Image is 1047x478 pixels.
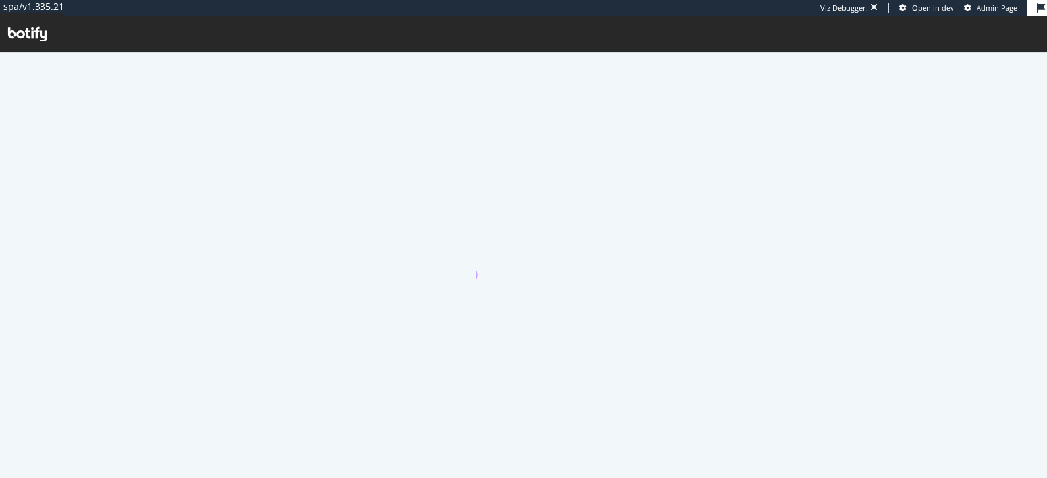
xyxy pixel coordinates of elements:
[912,3,954,13] span: Open in dev
[820,3,868,13] div: Viz Debugger:
[977,3,1017,13] span: Admin Page
[476,231,571,279] div: animation
[964,3,1017,13] a: Admin Page
[899,3,954,13] a: Open in dev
